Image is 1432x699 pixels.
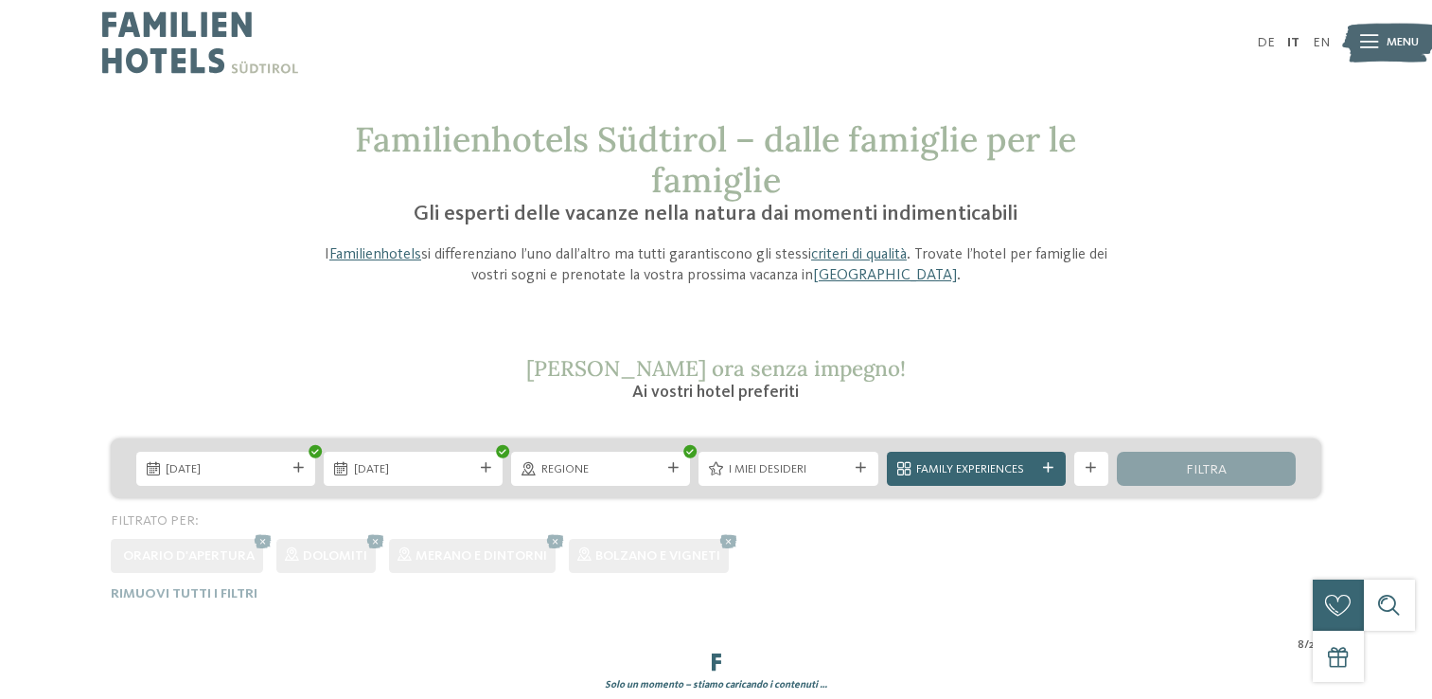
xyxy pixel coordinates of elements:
[1387,34,1419,51] span: Menu
[541,461,661,478] span: Regione
[813,268,957,283] a: [GEOGRAPHIC_DATA]
[355,117,1076,202] span: Familienhotels Südtirol – dalle famiglie per le famiglie
[1287,36,1299,49] a: IT
[729,461,848,478] span: I miei desideri
[1313,36,1330,49] a: EN
[414,204,1017,224] span: Gli esperti delle vacanze nella natura dai momenti indimenticabili
[916,461,1035,478] span: Family Experiences
[526,354,906,382] span: [PERSON_NAME] ora senza impegno!
[1257,36,1275,49] a: DE
[632,384,799,401] span: Ai vostri hotel preferiti
[97,678,1334,692] div: Solo un momento – stiamo caricando i contenuti …
[811,247,907,262] a: criteri di qualità
[354,461,473,478] span: [DATE]
[1304,636,1309,654] span: /
[329,247,421,262] a: Familienhotels
[166,461,285,478] span: [DATE]
[1298,636,1304,654] span: 8
[311,244,1122,287] p: I si differenziano l’uno dall’altro ma tutti garantiscono gli stessi . Trovate l’hotel per famigl...
[1309,636,1321,654] span: 27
